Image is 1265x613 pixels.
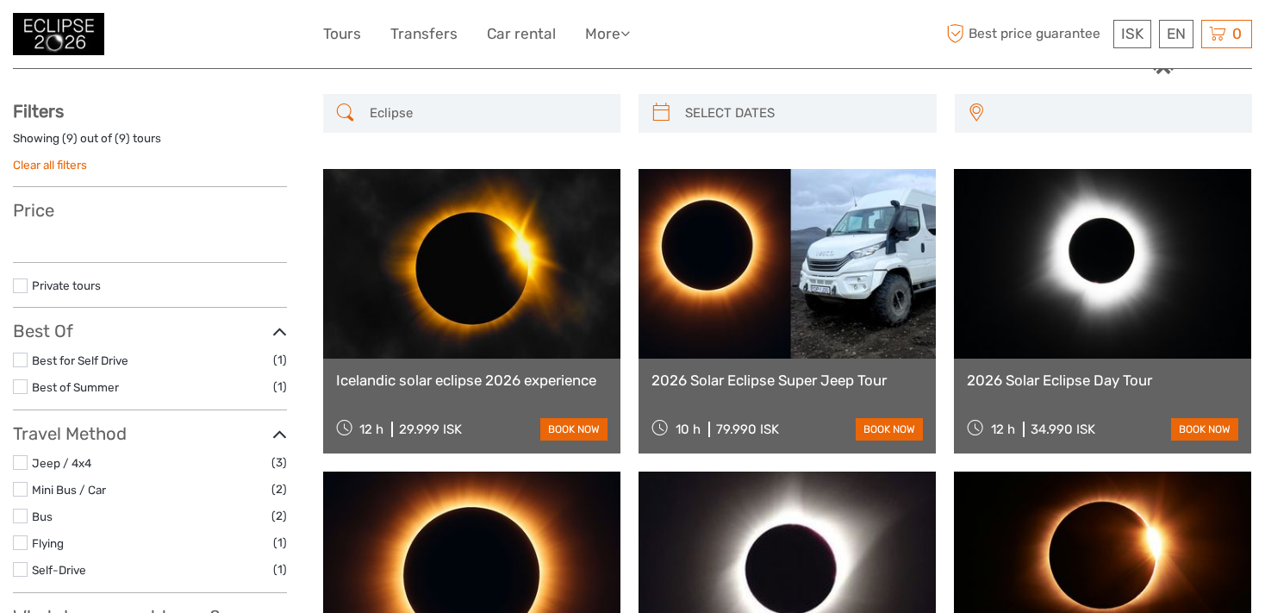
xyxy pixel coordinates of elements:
[943,20,1110,48] span: Best price guarantee
[991,422,1015,437] span: 12 h
[32,380,119,394] a: Best of Summer
[32,353,128,367] a: Best for Self Drive
[967,372,1238,389] a: 2026 Solar Eclipse Day Tour
[540,418,608,441] a: book now
[13,423,287,444] h3: Travel Method
[716,422,779,437] div: 79.990 ISK
[32,536,64,550] a: Flying
[678,98,928,128] input: SELECT DATES
[66,130,73,147] label: 9
[363,98,613,128] input: SEARCH
[271,506,287,526] span: (2)
[13,13,104,55] img: 3312-44506bfc-dc02-416d-ac4c-c65cb0cf8db4_logo_small.jpg
[1171,418,1238,441] a: book now
[13,101,64,122] strong: Filters
[1159,20,1193,48] div: EN
[13,158,87,172] a: Clear all filters
[1031,422,1095,437] div: 34.990 ISK
[32,456,91,470] a: Jeep / 4x4
[323,22,361,47] a: Tours
[271,453,287,472] span: (3)
[487,22,556,47] a: Car rental
[271,479,287,499] span: (2)
[651,372,923,389] a: 2026 Solar Eclipse Super Jeep Tour
[32,510,53,523] a: Bus
[273,533,287,553] span: (1)
[273,377,287,397] span: (1)
[13,130,287,157] div: Showing ( ) out of ( ) tours
[359,422,383,437] span: 12 h
[119,130,126,147] label: 9
[390,22,458,47] a: Transfers
[32,483,106,497] a: Mini Bus / Car
[1230,25,1244,42] span: 0
[273,350,287,370] span: (1)
[856,418,923,441] a: book now
[13,321,287,341] h3: Best Of
[336,372,608,389] a: Icelandic solar eclipse 2026 experience
[676,422,701,437] span: 10 h
[13,200,287,221] h3: Price
[585,22,630,47] a: More
[273,560,287,579] span: (1)
[32,278,101,292] a: Private tours
[32,563,86,577] a: Self-Drive
[1121,25,1143,42] span: ISK
[399,422,462,437] div: 29.999 ISK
